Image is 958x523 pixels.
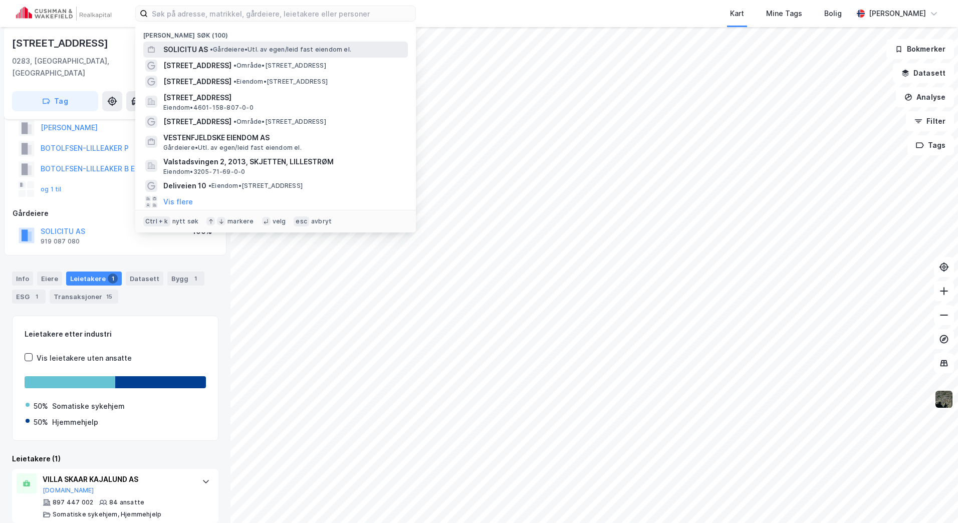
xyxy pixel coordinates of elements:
span: Eiendom • [STREET_ADDRESS] [208,182,303,190]
div: Hjemmehjelp [52,416,98,428]
span: Deliveien 10 [163,180,206,192]
div: 1 [190,274,200,284]
button: [DOMAIN_NAME] [43,486,94,494]
button: Tags [907,135,954,155]
div: Bolig [824,8,842,20]
div: ESG [12,290,46,304]
span: Gårdeiere • Utl. av egen/leid fast eiendom el. [210,46,351,54]
img: 9k= [934,390,953,409]
div: Gårdeiere [13,207,218,219]
span: Eiendom • [STREET_ADDRESS] [233,78,328,86]
button: Vis flere [163,196,193,208]
span: • [233,118,236,125]
span: • [210,46,213,53]
div: Leietakere (1) [12,453,218,465]
input: Søk på adresse, matrikkel, gårdeiere, leietakere eller personer [148,6,415,21]
span: Område • [STREET_ADDRESS] [233,62,326,70]
div: 50% [34,416,48,428]
div: Vis leietakere uten ansatte [37,352,132,364]
span: • [233,62,236,69]
div: Info [12,272,33,286]
span: Område • [STREET_ADDRESS] [233,118,326,126]
span: Valstadsvingen 2, 2013, SKJETTEN, LILLESTRØM [163,156,404,168]
span: • [233,78,236,85]
div: markere [227,217,254,225]
div: [PERSON_NAME] [869,8,926,20]
div: Somatiske sykehjem [52,400,125,412]
span: [STREET_ADDRESS] [163,116,231,128]
div: Datasett [126,272,163,286]
div: 84 ansatte [109,498,144,506]
div: 0283, [GEOGRAPHIC_DATA], [GEOGRAPHIC_DATA] [12,55,141,79]
div: [PERSON_NAME] søk (100) [135,24,416,42]
div: Bygg [167,272,204,286]
div: Leietakere etter industri [25,328,206,340]
div: velg [273,217,286,225]
span: • [208,182,211,189]
img: cushman-wakefield-realkapital-logo.202ea83816669bd177139c58696a8fa1.svg [16,7,111,21]
div: Kart [730,8,744,20]
div: nytt søk [172,217,199,225]
div: 1 [32,292,42,302]
div: 919 087 080 [41,237,80,245]
button: Bokmerker [886,39,954,59]
span: [STREET_ADDRESS] [163,76,231,88]
span: Eiendom • 4601-158-807-0-0 [163,104,254,112]
div: 50% [34,400,48,412]
div: Leietakere [66,272,122,286]
div: esc [294,216,309,226]
button: Analyse [896,87,954,107]
div: [STREET_ADDRESS] [12,35,110,51]
div: Transaksjoner [50,290,118,304]
button: Filter [906,111,954,131]
span: [STREET_ADDRESS] [163,92,404,104]
button: Tag [12,91,98,111]
div: 15 [104,292,114,302]
div: Mine Tags [766,8,802,20]
button: Datasett [893,63,954,83]
div: avbryt [311,217,332,225]
span: Eiendom • 3205-71-69-0-0 [163,168,245,176]
span: SOLICITU AS [163,44,208,56]
span: VESTENFJELDSKE EIENDOM AS [163,132,404,144]
iframe: Chat Widget [908,475,958,523]
div: Ctrl + k [143,216,170,226]
div: Kontrollprogram for chat [908,475,958,523]
div: Somatiske sykehjem, Hjemmehjelp [53,510,161,518]
div: 897 447 002 [53,498,93,506]
span: Gårdeiere • Utl. av egen/leid fast eiendom el. [163,144,302,152]
div: VILLA SKAAR KAJALUND AS [43,473,192,485]
div: 1 [108,274,118,284]
span: [STREET_ADDRESS] [163,60,231,72]
div: Eiere [37,272,62,286]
